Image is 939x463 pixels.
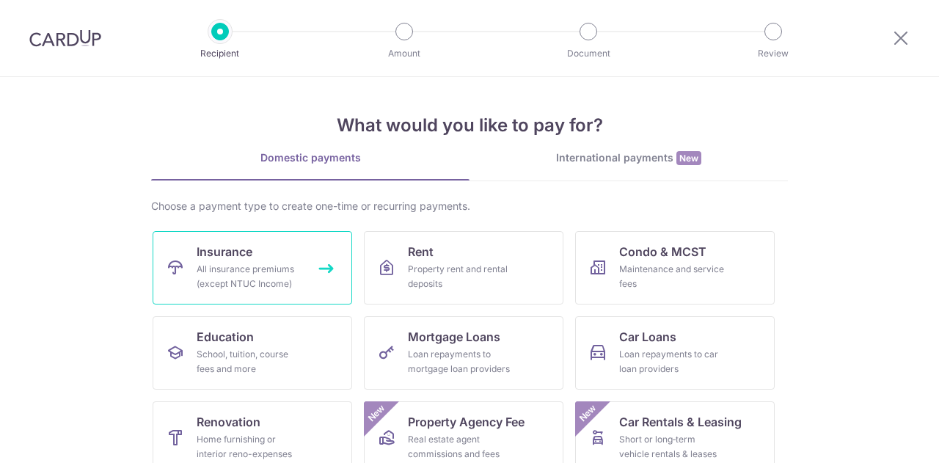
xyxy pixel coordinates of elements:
p: Document [534,46,643,61]
div: School, tuition, course fees and more [197,347,302,376]
img: CardUp [29,29,101,47]
div: Real estate agent commissions and fees [408,432,514,462]
p: Recipient [166,46,274,61]
div: All insurance premiums (except NTUC Income) [197,262,302,291]
div: Maintenance and service fees [619,262,725,291]
span: New [365,401,389,426]
span: New [576,401,600,426]
div: Choose a payment type to create one-time or recurring payments. [151,199,788,214]
span: New [676,151,701,165]
p: Review [719,46,827,61]
a: Mortgage LoansLoan repayments to mortgage loan providers [364,316,563,390]
span: Education [197,328,254,346]
div: Home furnishing or interior reno-expenses [197,432,302,462]
h4: What would you like to pay for? [151,112,788,139]
span: Car Rentals & Leasing [619,413,742,431]
a: RentProperty rent and rental deposits [364,231,563,305]
span: Car Loans [619,328,676,346]
div: Loan repayments to mortgage loan providers [408,347,514,376]
div: Domestic payments [151,150,469,165]
a: Condo & MCSTMaintenance and service fees [575,231,775,305]
span: Insurance [197,243,252,260]
span: Mortgage Loans [408,328,500,346]
div: Loan repayments to car loan providers [619,347,725,376]
a: EducationSchool, tuition, course fees and more [153,316,352,390]
div: Property rent and rental deposits [408,262,514,291]
div: Short or long‑term vehicle rentals & leases [619,432,725,462]
span: Rent [408,243,434,260]
span: Renovation [197,413,260,431]
span: Condo & MCST [619,243,706,260]
a: Car LoansLoan repayments to car loan providers [575,316,775,390]
p: Amount [350,46,458,61]
span: Property Agency Fee [408,413,525,431]
a: InsuranceAll insurance premiums (except NTUC Income) [153,231,352,305]
div: International payments [469,150,788,166]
